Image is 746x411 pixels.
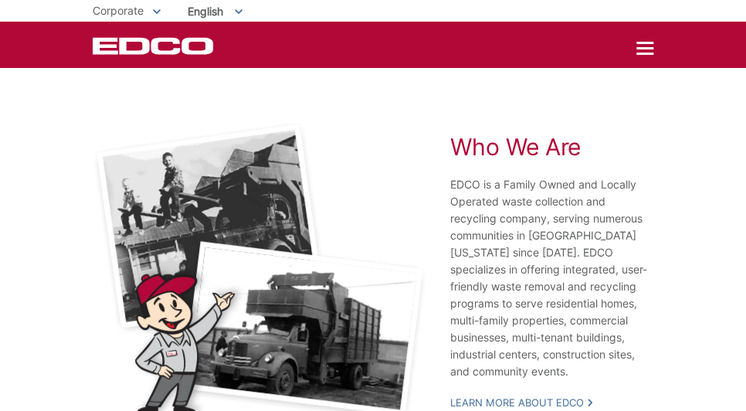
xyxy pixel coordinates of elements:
h2: Who We Are [450,133,653,161]
a: Learn More About EDCO [450,396,592,409]
a: EDCD logo. Return to the homepage. [93,37,215,55]
p: EDCO is a Family Owned and Locally Operated waste collection and recycling company, serving numer... [450,176,653,380]
span: Corporate [93,4,144,17]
